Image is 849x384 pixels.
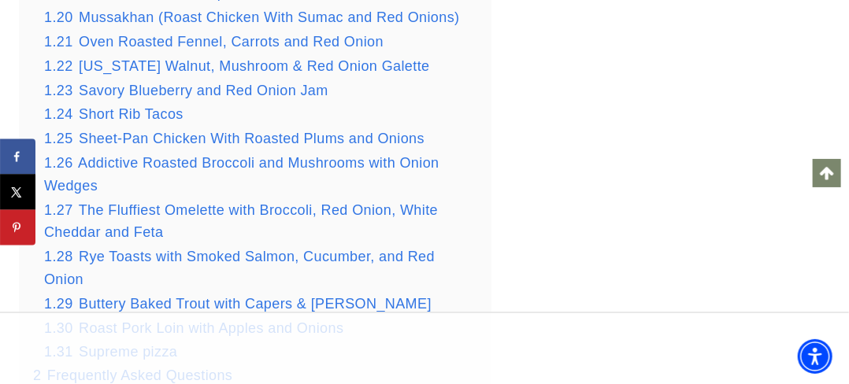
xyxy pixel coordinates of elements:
span: Addictive Roasted Broccoli and Mushrooms with Onion Wedges [44,155,439,194]
span: The Fluffiest Omelette with Broccoli, Red Onion, White Cheddar and Feta [44,202,438,241]
a: 1.29 Buttery Baked Trout with Capers & [PERSON_NAME] [44,296,432,312]
span: Mussakhan (Roast Chicken With Sumac and Red Onions) [79,9,460,25]
span: 1.24 [44,106,73,122]
span: 1.20 [44,9,73,25]
span: 1.25 [44,131,73,146]
a: 1.28 Rye Toasts with Smoked Salmon, Cucumber, and Red Onion [44,249,435,287]
a: 1.27 The Fluffiest Omelette with Broccoli, Red Onion, White Cheddar and Feta [44,202,438,241]
span: 1.27 [44,202,73,218]
a: 1.22 [US_STATE] Walnut, Mushroom & Red Onion Galette [44,58,430,74]
span: 1.21 [44,34,73,50]
span: Short Rib Tacos [79,106,184,122]
a: 1.25 Sheet-Pan Chicken With Roasted Plums and Onions [44,131,424,146]
span: [US_STATE] Walnut, Mushroom & Red Onion Galette [79,58,430,74]
span: Buttery Baked Trout with Capers & [PERSON_NAME] [79,296,432,312]
span: 1.23 [44,83,73,98]
a: 1.21 Oven Roasted Fennel, Carrots and Red Onion [44,34,384,50]
span: 1.26 [44,155,73,171]
a: 1.24 Short Rib Tacos [44,106,184,122]
span: Sheet-Pan Chicken With Roasted Plums and Onions [79,131,424,146]
iframe: Advertisement [556,79,821,299]
a: 1.23 Savory Blueberry and Red Onion Jam [44,83,328,98]
a: 1.20 Mussakhan (Roast Chicken With Sumac and Red Onions) [44,9,460,25]
span: 1.22 [44,58,73,74]
iframe: Advertisement [43,313,806,384]
span: 1.29 [44,296,73,312]
a: 1.26 Addictive Roasted Broccoli and Mushrooms with Onion Wedges [44,155,439,194]
span: Savory Blueberry and Red Onion Jam [79,83,328,98]
div: Accessibility Menu [798,339,832,374]
span: 1.28 [44,249,73,264]
span: Oven Roasted Fennel, Carrots and Red Onion [79,34,384,50]
a: Scroll to top [813,159,841,187]
span: Rye Toasts with Smoked Salmon, Cucumber, and Red Onion [44,249,435,287]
